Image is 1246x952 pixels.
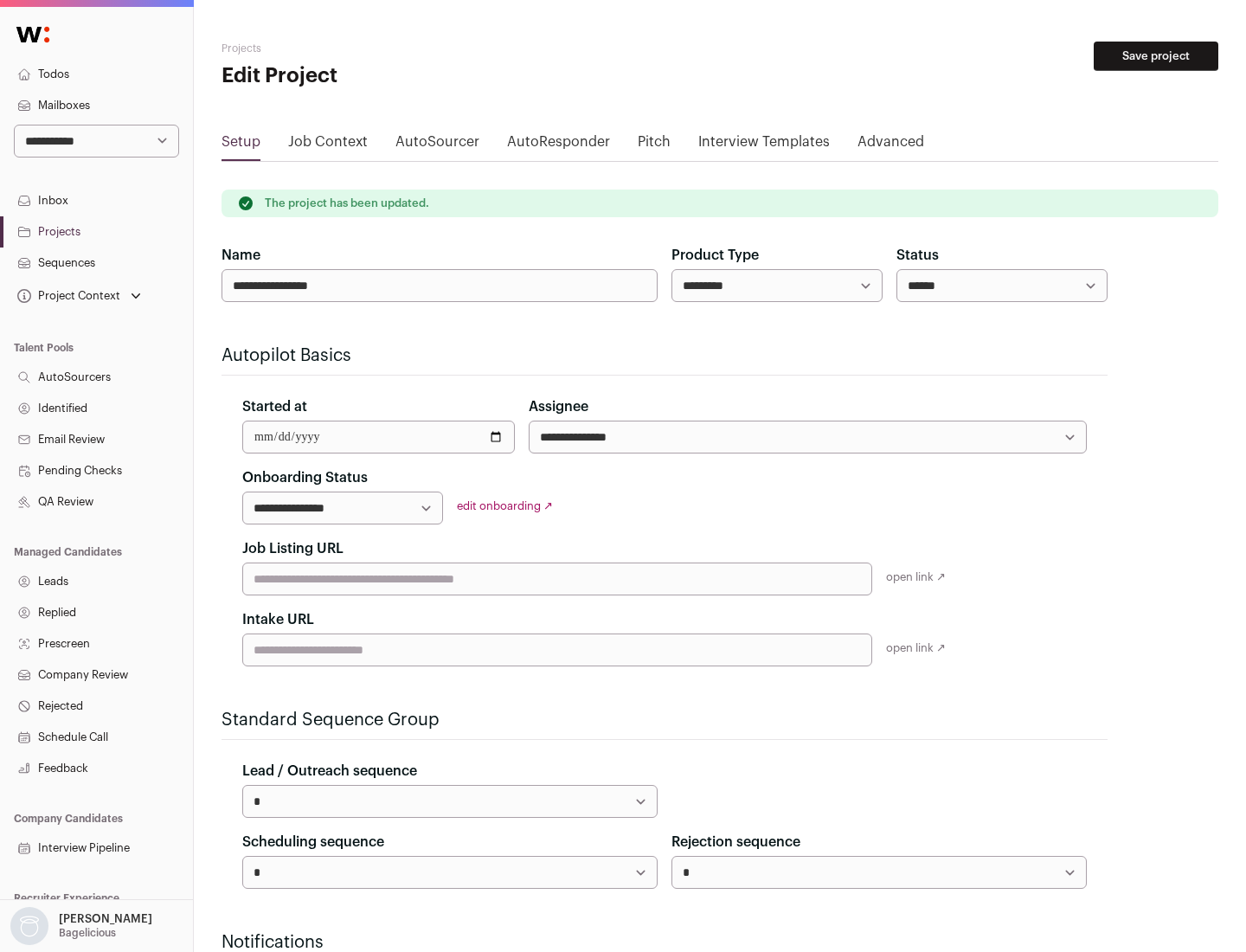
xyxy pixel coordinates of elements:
a: Advanced [857,132,924,159]
h1: Edit Project [222,62,554,90]
a: Job Context [288,132,368,159]
h2: Projects [222,42,554,55]
label: Assignee [529,396,588,417]
label: Product Type [671,245,759,266]
a: AutoSourcer [395,132,479,159]
div: Project Context [14,289,120,303]
button: Open dropdown [14,284,145,308]
label: Job Listing URL [242,538,344,559]
a: edit onboarding ↗ [457,500,553,511]
label: Intake URL [242,609,314,630]
img: Wellfound [7,17,59,52]
button: Save project [1094,42,1218,71]
label: Rejection sequence [671,832,800,852]
p: The project has been updated. [265,196,429,210]
h2: Standard Sequence Group [222,708,1108,732]
a: AutoResponder [507,132,610,159]
label: Lead / Outreach sequence [242,761,417,782]
a: Pitch [638,132,671,159]
img: nopic.png [10,907,48,945]
label: Started at [242,396,307,417]
h2: Autopilot Basics [222,344,1108,368]
label: Scheduling sequence [242,832,384,852]
label: Status [896,245,939,266]
label: Onboarding Status [242,467,368,488]
a: Interview Templates [698,132,830,159]
label: Name [222,245,260,266]
a: Setup [222,132,260,159]
p: Bagelicious [59,926,116,940]
button: Open dropdown [7,907,156,945]
p: [PERSON_NAME] [59,912,152,926]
